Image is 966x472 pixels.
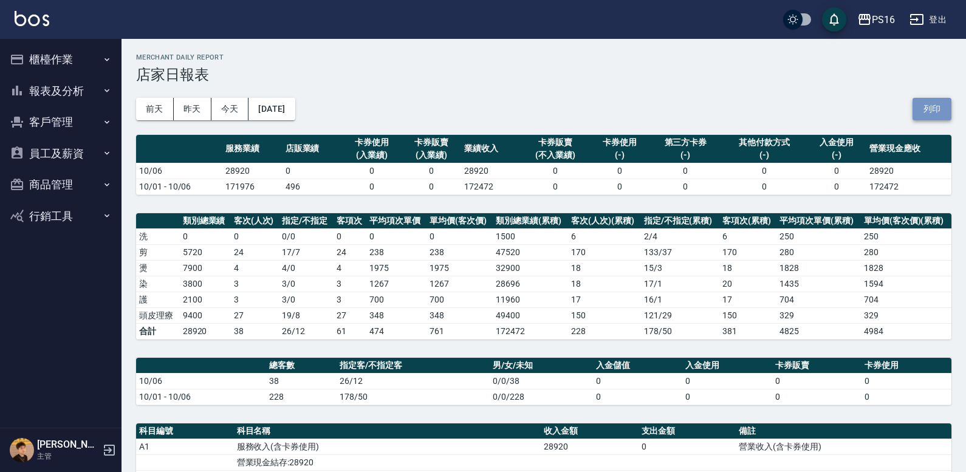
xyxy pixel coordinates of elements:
td: 6 [568,228,641,244]
div: (-) [725,149,804,162]
th: 入金儲值 [593,358,683,374]
td: 1435 [776,276,861,292]
td: 7900 [180,260,231,276]
td: 238 [426,244,493,260]
button: 客戶管理 [5,106,117,138]
div: (-) [593,149,646,162]
th: 平均項次單價(累積) [776,213,861,229]
table: a dense table [136,135,951,195]
td: 3800 [180,276,231,292]
td: 28696 [493,276,568,292]
td: 0 [283,163,342,179]
td: 0 [722,179,807,194]
td: 17 [719,292,776,307]
td: 26/12 [279,323,333,339]
th: 備註 [736,423,951,439]
td: 營業現金結存:28920 [234,454,541,470]
button: 報表及分析 [5,75,117,107]
td: 4825 [776,323,861,339]
td: 4 / 0 [279,260,333,276]
button: 櫃檯作業 [5,44,117,75]
td: 10/01 - 10/06 [136,389,266,405]
td: 704 [776,292,861,307]
h2: Merchant Daily Report [136,53,951,61]
th: 客項次 [334,213,367,229]
td: 6 [719,228,776,244]
td: 3 [231,276,279,292]
td: 0 [426,228,493,244]
td: 250 [861,228,951,244]
th: 類別總業績 [180,213,231,229]
td: 172472 [493,323,568,339]
button: PS16 [852,7,900,32]
td: 0 [593,389,683,405]
td: 10/06 [136,163,222,179]
td: 47520 [493,244,568,260]
td: 28920 [866,163,951,179]
td: 61 [334,323,367,339]
td: 0 [682,389,772,405]
td: 11960 [493,292,568,307]
td: 18 [568,276,641,292]
td: 0 [649,179,722,194]
td: 17 / 1 [641,276,719,292]
th: 服務業績 [222,135,282,163]
td: 0 [366,228,426,244]
td: 0 [862,373,951,389]
button: 登出 [905,9,951,31]
td: 280 [861,244,951,260]
div: 卡券販賣 [524,136,587,149]
td: 0 / 0 [279,228,333,244]
td: 38 [231,323,279,339]
button: save [822,7,846,32]
td: 27 [231,307,279,323]
td: 4 [334,260,367,276]
th: 入金使用 [682,358,772,374]
th: 單均價(客次價) [426,213,493,229]
td: 18 [568,260,641,276]
button: 前天 [136,98,174,120]
th: 總客數 [266,358,337,374]
td: 0 [402,163,461,179]
td: 3 [334,276,367,292]
td: 171976 [222,179,282,194]
td: 27 [334,307,367,323]
th: 科目編號 [136,423,234,439]
button: 員工及薪資 [5,138,117,169]
td: 0 [649,163,722,179]
td: 0 [772,389,862,405]
td: 燙 [136,260,180,276]
th: 指定/不指定 [279,213,333,229]
td: 329 [861,307,951,323]
td: 0 [180,228,231,244]
th: 指定/不指定(累積) [641,213,719,229]
td: 0 [722,163,807,179]
td: 381 [719,323,776,339]
td: 228 [266,389,337,405]
td: 2100 [180,292,231,307]
div: 入金使用 [810,136,863,149]
td: 0 [402,179,461,194]
th: 營業現金應收 [866,135,951,163]
td: 剪 [136,244,180,260]
div: (-) [810,149,863,162]
h3: 店家日報表 [136,66,951,83]
td: 1594 [861,276,951,292]
div: 卡券使用 [593,136,646,149]
td: 0 [807,163,866,179]
td: 0 [590,179,649,194]
td: 0 [334,228,367,244]
th: 客次(人次) [231,213,279,229]
th: 卡券販賣 [772,358,862,374]
th: 店販業績 [283,135,342,163]
td: 172472 [866,179,951,194]
td: 178/50 [641,323,719,339]
td: 0 [593,373,683,389]
div: 卡券使用 [345,136,399,149]
th: 業績收入 [461,135,521,163]
td: 4 [231,260,279,276]
td: 20 [719,276,776,292]
td: 3 / 0 [279,292,333,307]
button: 商品管理 [5,169,117,200]
td: 頭皮理療 [136,307,180,323]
